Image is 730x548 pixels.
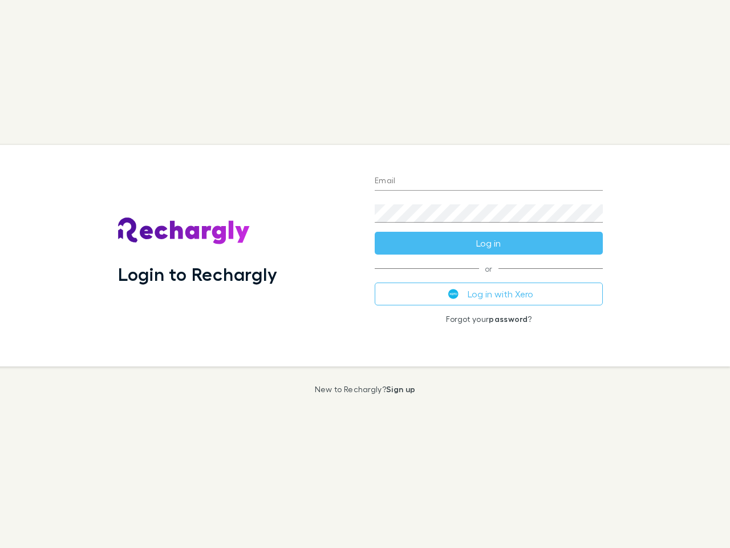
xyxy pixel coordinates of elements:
p: New to Rechargly? [315,385,416,394]
button: Log in [375,232,603,255]
img: Rechargly's Logo [118,217,250,245]
h1: Login to Rechargly [118,263,277,285]
a: password [489,314,528,324]
span: or [375,268,603,269]
img: Xero's logo [448,289,459,299]
button: Log in with Xero [375,283,603,305]
a: Sign up [386,384,415,394]
p: Forgot your ? [375,315,603,324]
